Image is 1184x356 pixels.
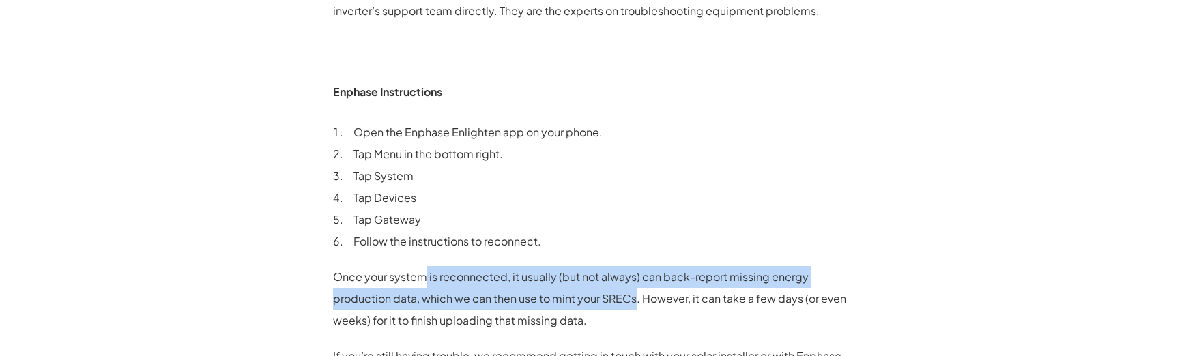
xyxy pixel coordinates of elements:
[353,143,852,165] p: Tap Menu in the bottom right.
[353,187,852,209] p: Tap Devices
[333,266,852,331] p: Once your system is reconnected, it usually (but not always) can back-report missing energy produ...
[353,165,852,187] p: Tap System
[353,121,852,143] p: Open the Enphase Enlighten app on your phone.
[353,209,852,231] p: Tap Gateway
[353,231,852,252] p: Follow the instructions to reconnect.
[333,85,442,99] strong: Enphase Instructions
